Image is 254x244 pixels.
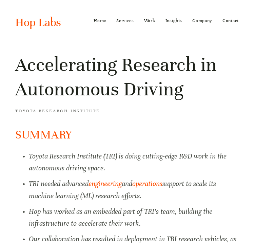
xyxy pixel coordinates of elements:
[29,207,214,228] em: Hop has worked as an embedded part of TRI’s team, building the infrastructure to accelerate their...
[165,15,182,26] a: Insights
[94,15,106,26] a: Home
[15,108,239,115] h3: Toyota Research Institute
[15,53,239,101] h1: Accelerating Research in Autonomous Driving
[89,180,122,188] a: engineering
[29,180,89,188] em: TRI needed advanced
[116,15,134,26] a: Services
[192,15,212,26] a: Company
[15,127,239,143] h2: SUMMARY
[29,180,218,200] em: support to scale its machine learning (ML) research efforts.
[122,180,132,188] em: and
[29,152,228,172] em: Toyota Research Institute (TRI) is doing cutting-edge R&D work in the autonomous driving space.
[15,15,61,30] a: Hop Labs
[144,15,155,26] a: Work
[222,15,239,26] a: Contact
[132,180,162,188] a: operations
